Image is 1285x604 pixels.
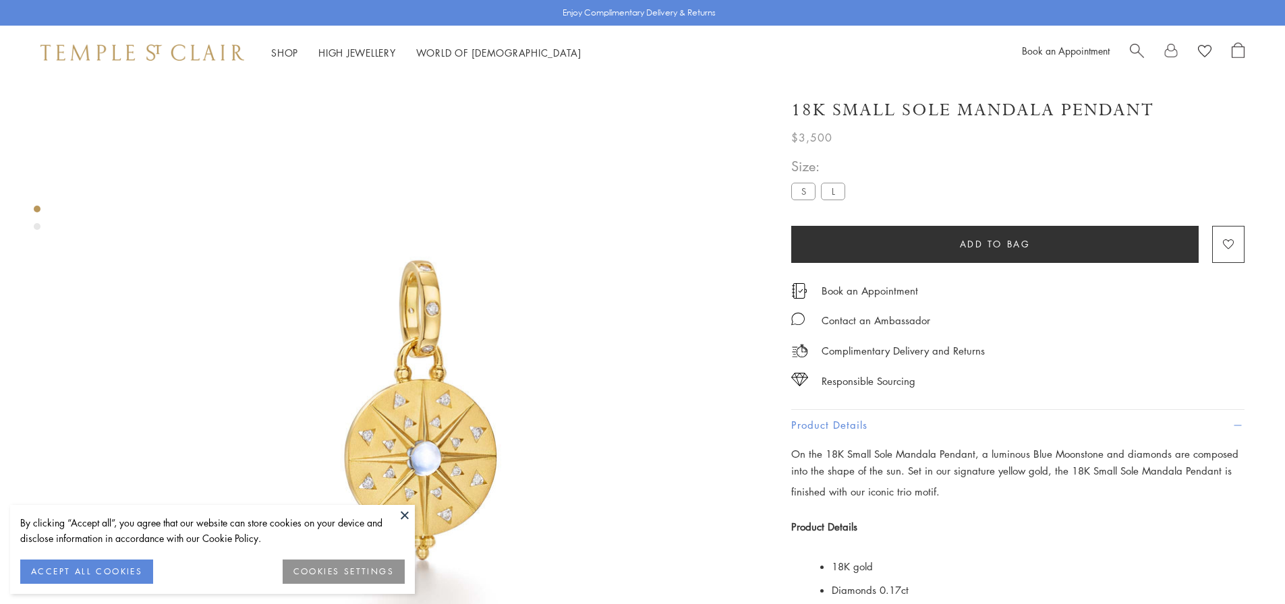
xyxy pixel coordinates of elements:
li: 18K gold [832,555,1245,578]
span: Add to bag [960,237,1031,251]
a: World of [DEMOGRAPHIC_DATA]World of [DEMOGRAPHIC_DATA] [416,46,581,59]
label: L [821,183,845,200]
button: COOKIES SETTINGS [283,560,405,584]
strong: Product Details [791,520,857,533]
img: icon_sourcing.svg [791,373,808,386]
div: Contact an Ambassador [822,312,930,329]
a: Search [1130,42,1144,63]
span: $3,500 [791,129,832,146]
div: By clicking “Accept all”, you agree that our website can store cookies on your device and disclos... [20,515,405,546]
iframe: Gorgias live chat messenger [1218,541,1272,591]
img: Temple St. Clair [40,44,244,61]
h1: 18K Small Sole Mandala Pendant [791,98,1154,122]
div: Responsible Sourcing [822,373,915,390]
button: ACCEPT ALL COOKIES [20,560,153,584]
a: Book an Appointment [822,283,918,298]
nav: Main navigation [271,44,581,61]
p: Complimentary Delivery and Returns [822,342,985,359]
a: ShopShop [271,46,298,59]
a: Open Shopping Bag [1232,42,1245,63]
div: Product gallery navigation [34,202,40,241]
label: S [791,183,816,200]
img: icon_delivery.svg [791,342,808,359]
img: MessageIcon-01_2.svg [791,312,805,326]
li: Diamonds 0.17ct [832,578,1245,602]
p: Enjoy Complimentary Delivery & Returns [563,6,716,20]
span: Size: [791,155,851,177]
span: On the 18K Small Sole Mandala Pendant, a luminous Blue Moonstone and diamonds are composed into t... [791,447,1238,498]
img: icon_appointment.svg [791,283,807,299]
a: View Wishlist [1198,42,1211,63]
button: Add to bag [791,226,1199,263]
a: Book an Appointment [1022,44,1110,57]
button: Product Details [791,410,1245,440]
a: High JewelleryHigh Jewellery [318,46,396,59]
